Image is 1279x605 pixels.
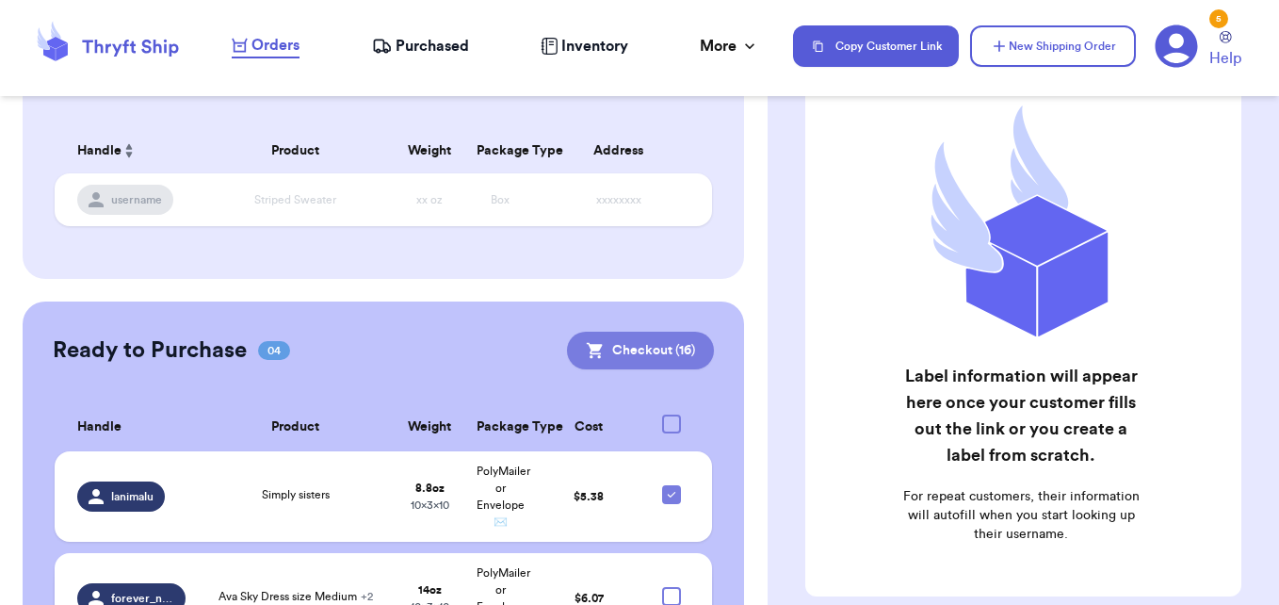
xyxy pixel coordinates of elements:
[53,335,247,366] h2: Ready to Purchase
[416,194,443,205] span: xx oz
[491,194,510,205] span: Box
[1209,9,1228,28] div: 5
[1209,31,1241,70] a: Help
[395,403,465,451] th: Weight
[232,34,300,58] a: Orders
[396,35,469,57] span: Purchased
[111,192,162,207] span: username
[197,403,395,451] th: Product
[465,128,536,173] th: Package Type
[411,499,449,511] span: 10 x 3 x 10
[197,128,395,173] th: Product
[541,35,628,57] a: Inventory
[77,417,121,437] span: Handle
[258,341,290,360] span: 04
[1209,47,1241,70] span: Help
[596,194,641,205] span: xxxxxxxx
[536,128,713,173] th: Address
[970,25,1136,67] button: New Shipping Order
[77,141,121,161] span: Handle
[254,194,336,205] span: Striped Sweater
[574,491,604,502] span: $ 5.38
[251,34,300,57] span: Orders
[900,363,1141,468] h2: Label information will appear here once your customer fills out the link or you create a label fr...
[477,466,530,528] span: PolyMailer or Envelope ✉️
[219,591,373,602] span: Ava Sky Dress size Medium
[111,489,154,504] span: lanimalu
[361,591,373,602] span: + 2
[418,584,442,596] strong: 14 oz
[793,25,959,67] button: Copy Customer Link
[575,593,604,604] span: $ 6.07
[567,332,714,369] button: Checkout (16)
[561,35,628,57] span: Inventory
[262,489,330,500] span: Simply sisters
[395,128,465,173] th: Weight
[900,487,1141,544] p: For repeat customers, their information will autofill when you start looking up their username.
[121,139,137,162] button: Sort ascending
[536,403,642,451] th: Cost
[700,35,759,57] div: More
[415,482,445,494] strong: 8.8 oz
[465,403,536,451] th: Package Type
[1155,25,1198,68] a: 5
[372,35,469,57] a: Purchased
